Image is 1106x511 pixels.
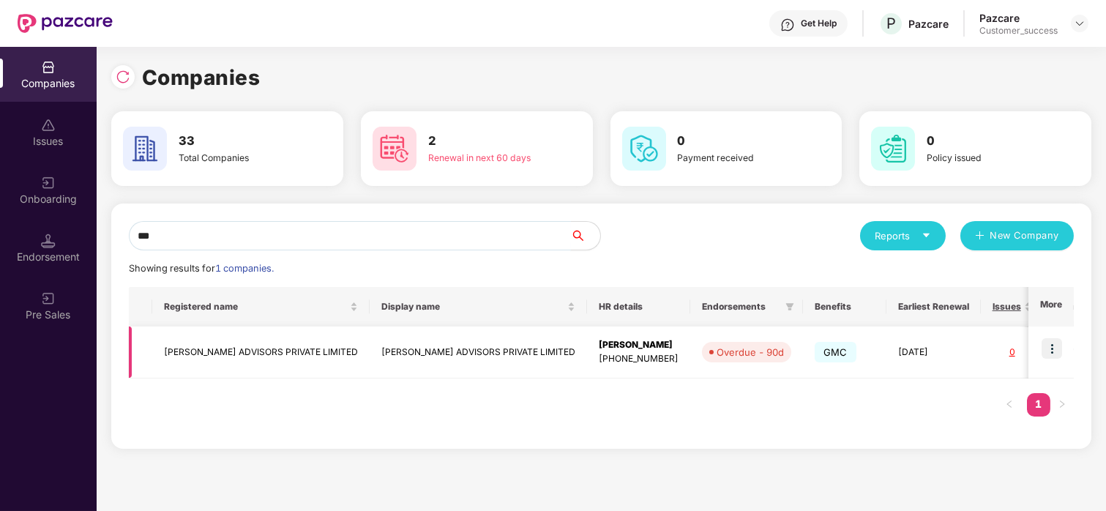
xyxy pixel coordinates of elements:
img: svg+xml;base64,PHN2ZyBpZD0iQ29tcGFuaWVzIiB4bWxucz0iaHR0cDovL3d3dy53My5vcmcvMjAwMC9zdmciIHdpZHRoPS... [41,60,56,75]
img: svg+xml;base64,PHN2ZyB4bWxucz0iaHR0cDovL3d3dy53My5vcmcvMjAwMC9zdmciIHdpZHRoPSI2MCIgaGVpZ2h0PSI2MC... [871,127,915,171]
span: P [886,15,896,32]
div: Customer_success [979,25,1058,37]
img: svg+xml;base64,PHN2ZyB4bWxucz0iaHR0cDovL3d3dy53My5vcmcvMjAwMC9zdmciIHdpZHRoPSI2MCIgaGVpZ2h0PSI2MC... [373,127,416,171]
th: Benefits [803,287,886,327]
span: New Company [990,228,1060,243]
span: Display name [381,301,564,313]
img: svg+xml;base64,PHN2ZyB3aWR0aD0iMjAiIGhlaWdodD0iMjAiIHZpZXdCb3g9IjAgMCAyMCAyMCIgZmlsbD0ibm9uZSIgeG... [41,291,56,306]
span: left [1005,400,1014,409]
h3: 33 [179,132,295,151]
button: left [998,393,1021,417]
span: Showing results for [129,263,274,274]
div: Renewal in next 60 days [428,151,545,165]
button: right [1050,393,1074,417]
span: Issues [993,301,1021,313]
th: HR details [587,287,690,327]
th: Earliest Renewal [886,287,981,327]
span: right [1058,400,1066,409]
span: 1 companies. [215,263,274,274]
button: search [570,221,601,250]
img: svg+xml;base64,PHN2ZyBpZD0iUmVsb2FkLTMyeDMyIiB4bWxucz0iaHR0cDovL3d3dy53My5vcmcvMjAwMC9zdmciIHdpZH... [116,70,130,84]
div: Total Companies [179,151,295,165]
li: Next Page [1050,393,1074,417]
th: Display name [370,287,587,327]
div: Overdue - 90d [717,345,784,359]
div: [PHONE_NUMBER] [599,352,679,366]
div: Get Help [801,18,837,29]
div: Payment received [678,151,794,165]
li: 1 [1027,393,1050,417]
th: More [1028,287,1074,327]
h3: 2 [428,132,545,151]
img: svg+xml;base64,PHN2ZyB3aWR0aD0iMjAiIGhlaWdodD0iMjAiIHZpZXdCb3g9IjAgMCAyMCAyMCIgZmlsbD0ibm9uZSIgeG... [41,176,56,190]
span: filter [782,298,797,316]
img: svg+xml;base64,PHN2ZyBpZD0iRHJvcGRvd24tMzJ4MzIiIHhtbG5zPSJodHRwOi8vd3d3LnczLm9yZy8yMDAwL3N2ZyIgd2... [1074,18,1086,29]
li: Previous Page [998,393,1021,417]
th: Issues [981,287,1044,327]
span: search [570,230,600,242]
div: Policy issued [927,151,1043,165]
span: caret-down [922,231,931,240]
a: 1 [1027,393,1050,415]
div: [PERSON_NAME] [599,338,679,352]
td: [PERSON_NAME] ADVISORS PRIVATE LIMITED [370,327,587,378]
h3: 0 [927,132,1043,151]
div: Pazcare [979,11,1058,25]
span: filter [785,302,794,311]
th: Registered name [152,287,370,327]
div: Pazcare [908,17,949,31]
img: svg+xml;base64,PHN2ZyBpZD0iSGVscC0zMngzMiIgeG1sbnM9Imh0dHA6Ly93d3cudzMub3JnLzIwMDAvc3ZnIiB3aWR0aD... [780,18,795,32]
img: svg+xml;base64,PHN2ZyB3aWR0aD0iMTQuNSIgaGVpZ2h0PSIxNC41IiB2aWV3Qm94PSIwIDAgMTYgMTYiIGZpbGw9Im5vbm... [41,234,56,248]
td: [DATE] [886,327,981,378]
img: svg+xml;base64,PHN2ZyBpZD0iSXNzdWVzX2Rpc2FibGVkIiB4bWxucz0iaHR0cDovL3d3dy53My5vcmcvMjAwMC9zdmciIH... [41,118,56,133]
img: icon [1042,338,1062,359]
button: plusNew Company [960,221,1074,250]
h3: 0 [678,132,794,151]
img: New Pazcare Logo [18,14,113,33]
img: svg+xml;base64,PHN2ZyB4bWxucz0iaHR0cDovL3d3dy53My5vcmcvMjAwMC9zdmciIHdpZHRoPSI2MCIgaGVpZ2h0PSI2MC... [622,127,666,171]
span: plus [975,231,984,242]
div: Reports [875,228,931,243]
span: Registered name [164,301,347,313]
td: [PERSON_NAME] ADVISORS PRIVATE LIMITED [152,327,370,378]
span: Endorsements [702,301,780,313]
div: 0 [993,346,1032,359]
h1: Companies [142,61,261,94]
img: svg+xml;base64,PHN2ZyB4bWxucz0iaHR0cDovL3d3dy53My5vcmcvMjAwMC9zdmciIHdpZHRoPSI2MCIgaGVpZ2h0PSI2MC... [123,127,167,171]
span: GMC [815,342,856,362]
